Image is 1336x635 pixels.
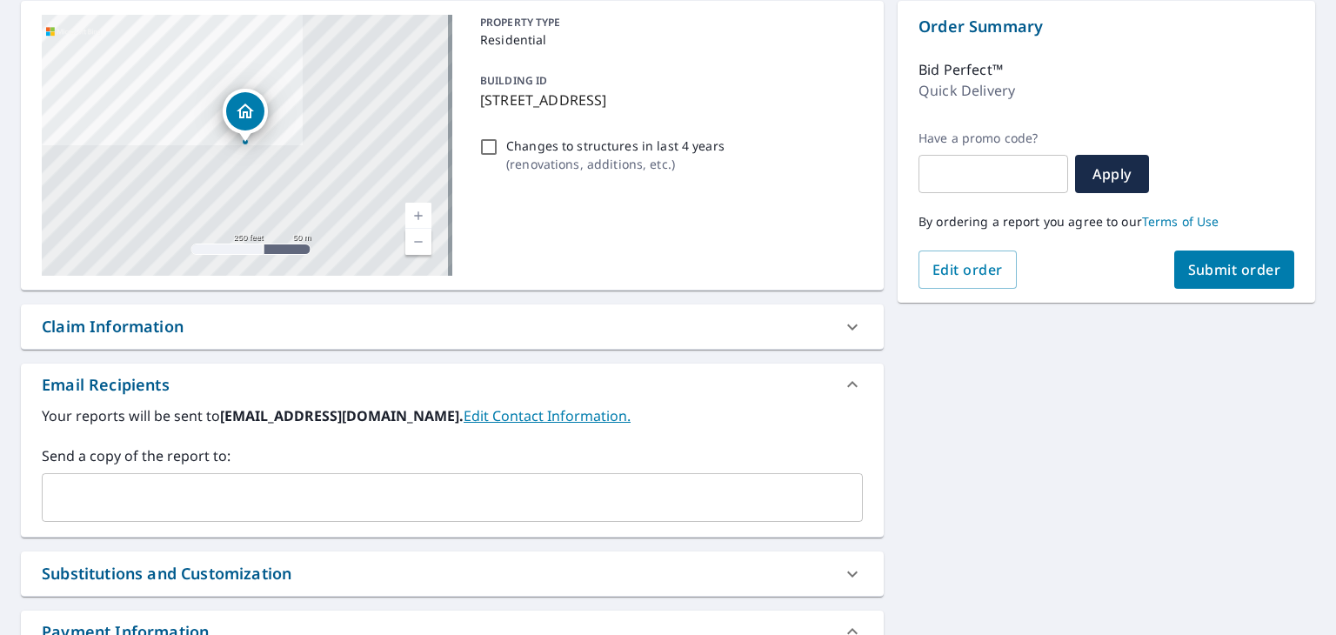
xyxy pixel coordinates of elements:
[480,30,856,49] p: Residential
[1174,251,1295,289] button: Submit order
[480,73,547,88] p: BUILDING ID
[21,364,884,405] div: Email Recipients
[223,89,268,143] div: Dropped pin, building 1, Residential property, 16725 Taddington Pl Louisville, KY 40245
[42,373,170,397] div: Email Recipients
[21,551,884,596] div: Substitutions and Customization
[1188,260,1281,279] span: Submit order
[918,59,1003,80] p: Bid Perfect™
[506,137,725,155] p: Changes to structures in last 4 years
[918,80,1015,101] p: Quick Delivery
[1142,213,1219,230] a: Terms of Use
[405,229,431,255] a: Current Level 17, Zoom Out
[480,15,856,30] p: PROPERTY TYPE
[918,251,1017,289] button: Edit order
[42,445,863,466] label: Send a copy of the report to:
[1089,164,1135,184] span: Apply
[42,405,863,426] label: Your reports will be sent to
[480,90,856,110] p: [STREET_ADDRESS]
[220,406,464,425] b: [EMAIL_ADDRESS][DOMAIN_NAME].
[918,130,1068,146] label: Have a promo code?
[506,155,725,173] p: ( renovations, additions, etc. )
[405,203,431,229] a: Current Level 17, Zoom In
[42,315,184,338] div: Claim Information
[42,562,291,585] div: Substitutions and Customization
[918,214,1294,230] p: By ordering a report you agree to our
[464,406,631,425] a: EditContactInfo
[1075,155,1149,193] button: Apply
[932,260,1003,279] span: Edit order
[21,304,884,349] div: Claim Information
[918,15,1294,38] p: Order Summary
